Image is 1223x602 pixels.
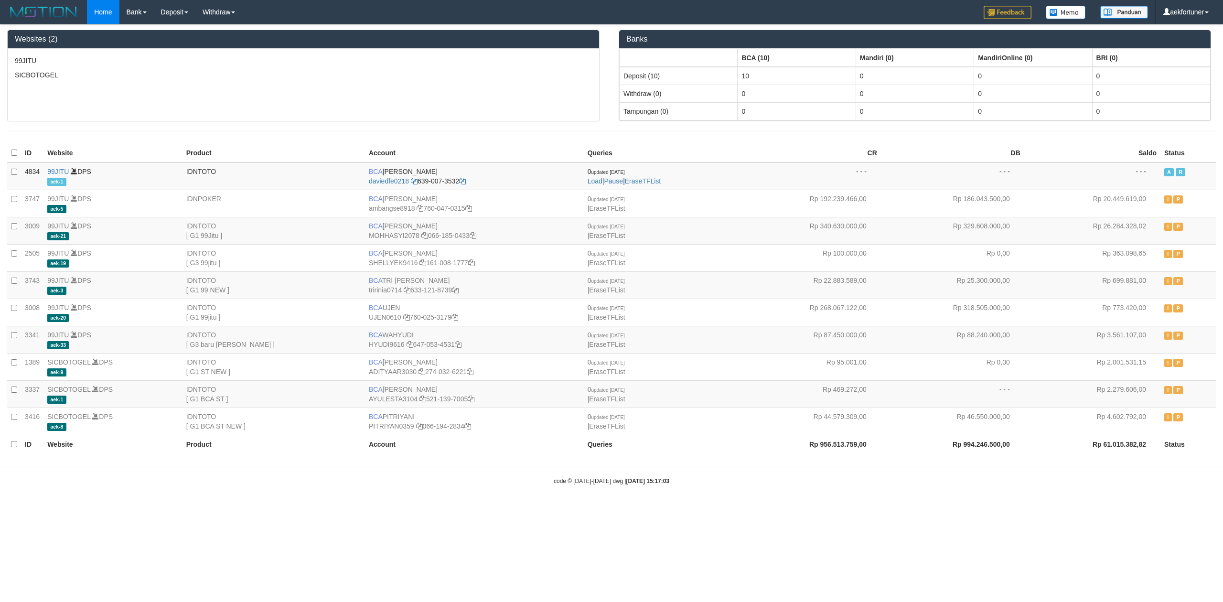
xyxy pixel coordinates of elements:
td: - - - [881,380,1024,408]
a: EraseTFList [589,286,625,294]
th: Group: activate to sort column ascending [856,49,974,67]
a: Copy 5211397005 to clipboard [468,395,474,403]
span: Inactive [1164,359,1172,367]
td: Rp 363.098,65 [1024,244,1160,271]
span: | [588,358,625,376]
td: Withdraw (0) [620,85,738,102]
td: 0 [856,67,974,85]
td: IDNTOTO [ G3 baru [PERSON_NAME] ] [182,326,365,353]
a: AYULESTA3104 [369,395,418,403]
a: Copy SHELLYEK9416 to clipboard [419,259,426,267]
td: Rp 318.505.000,00 [881,299,1024,326]
td: 0 [738,102,856,120]
span: Inactive [1164,332,1172,340]
a: UJEN0610 [369,313,401,321]
td: WAHYUDI 647-053-4531 [365,326,584,353]
a: EraseTFList [625,177,661,185]
span: BCA [369,413,383,420]
td: Rp 44.579.309,00 [738,408,881,435]
a: EraseTFList [589,259,625,267]
a: Copy HYUDI9616 to clipboard [407,341,413,348]
span: Paused [1173,386,1183,394]
td: Rp 25.300.000,00 [881,271,1024,299]
td: Rp 46.550.000,00 [881,408,1024,435]
span: Inactive [1164,250,1172,258]
span: 0 [588,358,625,366]
a: 99JITU [47,168,69,175]
th: Queries [584,435,738,453]
td: - - - [738,162,881,190]
a: EraseTFList [589,232,625,239]
span: aek-33 [47,341,69,349]
td: 3009 [21,217,43,244]
a: daviedfe0218 [369,177,409,185]
img: MOTION_logo.png [7,5,80,19]
span: Inactive [1164,386,1172,394]
a: HYUDI9616 [369,341,405,348]
span: updated [DATE] [591,333,624,338]
span: updated [DATE] [591,170,624,175]
span: BCA [369,304,383,312]
span: updated [DATE] [591,224,624,229]
td: Rp 0,00 [881,353,1024,380]
span: Paused [1173,332,1183,340]
td: Rp 2.279.606,00 [1024,380,1160,408]
td: 3416 [21,408,43,435]
td: DPS [43,190,182,217]
a: Copy 6470534531 to clipboard [455,341,461,348]
a: SICBOTOGEL [47,358,90,366]
td: Tampungan (0) [620,102,738,120]
th: Rp 61.015.382,82 [1024,435,1160,453]
span: Paused [1173,195,1183,204]
td: DPS [43,353,182,380]
th: Product [182,144,365,162]
a: Copy 0661942834 to clipboard [464,422,471,430]
span: aek-19 [47,259,69,268]
td: Rp 192.239.466,00 [738,190,881,217]
span: Paused [1173,277,1183,285]
td: IDNTOTO [ G3 99jitu ] [182,244,365,271]
a: ADITYAAR3030 [369,368,417,376]
th: Queries [584,144,738,162]
td: DPS [43,162,182,190]
a: 99JITU [47,304,69,312]
td: [PERSON_NAME] 639-007-3532 [365,162,584,190]
td: 4834 [21,162,43,190]
td: UJEN 760-025-3179 [365,299,584,326]
span: BCA [369,386,383,393]
td: 0 [974,102,1092,120]
span: 0 [588,277,625,284]
a: Copy UJEN0610 to clipboard [403,313,410,321]
a: PITRIYAN0359 [369,422,414,430]
span: | [588,277,625,294]
td: Rp 100.000,00 [738,244,881,271]
span: updated [DATE] [591,387,624,393]
h3: Websites (2) [15,35,592,43]
span: 0 [588,195,625,203]
span: aek-3 [47,287,66,295]
a: Pause [604,177,623,185]
span: BCA [369,195,383,203]
span: | [588,195,625,212]
a: SHELLYEK9416 [369,259,418,267]
th: CR [738,144,881,162]
a: EraseTFList [589,341,625,348]
h3: Banks [626,35,1203,43]
td: Rp 0,00 [881,244,1024,271]
a: EraseTFList [589,313,625,321]
td: IDNPOKER [182,190,365,217]
span: aek-5 [47,205,66,213]
a: Copy ambangse8918 to clipboard [417,204,423,212]
span: Paused [1173,223,1183,231]
td: Rp 3.561.107,00 [1024,326,1160,353]
a: Copy ADITYAAR3030 to clipboard [418,368,425,376]
span: updated [DATE] [591,251,624,257]
a: ambangse8918 [369,204,415,212]
td: IDNTOTO [ G1 BCA ST ] [182,380,365,408]
span: Paused [1173,250,1183,258]
td: 10 [738,67,856,85]
th: Website [43,144,182,162]
span: 0 [588,304,625,312]
span: 0 [588,413,625,420]
p: SICBOTOGEL [15,70,592,80]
